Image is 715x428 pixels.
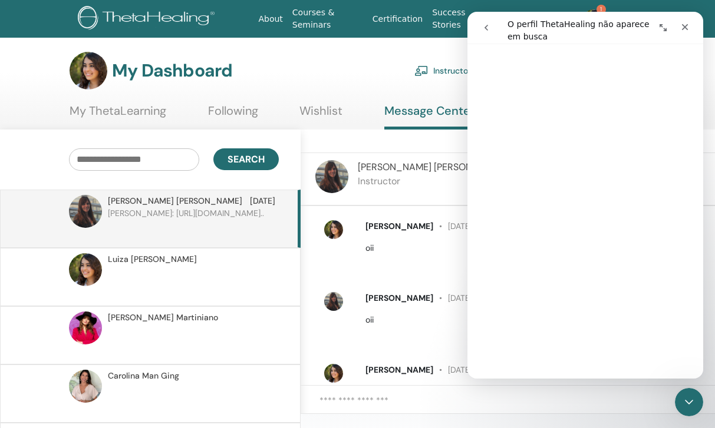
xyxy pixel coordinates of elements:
[253,8,287,30] a: About
[365,364,433,375] span: [PERSON_NAME]
[584,9,602,28] img: default.jpg
[112,60,232,81] h3: My Dashboard
[414,58,516,84] a: Instructor Dashboard
[433,364,492,375] span: [DATE] 16:14
[433,293,495,303] span: [DATE] 16:04
[108,253,197,266] span: Luiza [PERSON_NAME]
[69,311,102,344] img: default.jpg
[315,160,348,193] img: default.jpg
[597,5,606,14] span: 1
[324,364,343,383] img: default.jpg
[213,148,279,170] button: Search
[324,220,343,239] img: default.jpg
[250,195,275,207] span: [DATE]
[324,292,343,311] img: default.jpg
[433,221,496,231] span: [DATE] 16:00
[358,174,508,188] p: Instructor
[69,195,102,228] img: default.jpg
[78,6,219,32] img: logo.png
[108,195,242,207] span: [PERSON_NAME] [PERSON_NAME]
[70,52,107,89] img: default.jpg
[108,370,179,382] span: Carolina Man Ging
[69,253,102,286] img: default.jpg
[365,242,701,254] p: oii
[70,104,166,127] a: My ThetaLearning
[358,161,508,173] span: [PERSON_NAME] [PERSON_NAME]
[299,104,342,127] a: Wishlist
[368,8,427,30] a: Certification
[365,293,433,303] span: [PERSON_NAME]
[384,104,475,130] a: Message Center
[288,2,368,36] a: Courses & Seminars
[365,221,433,231] span: [PERSON_NAME]
[427,2,491,36] a: Success Stories
[365,314,701,326] p: oii
[491,8,543,30] a: Resources
[675,388,703,416] iframe: Intercom live chat
[414,65,429,76] img: chalkboard-teacher.svg
[69,370,102,403] img: default.jpg
[108,207,279,243] p: [PERSON_NAME]: [URL][DOMAIN_NAME]..
[208,104,258,127] a: Following
[108,311,218,324] span: [PERSON_NAME] Martiniano
[467,12,703,379] iframe: Intercom live chat
[228,153,265,165] span: Search
[543,8,574,30] a: Store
